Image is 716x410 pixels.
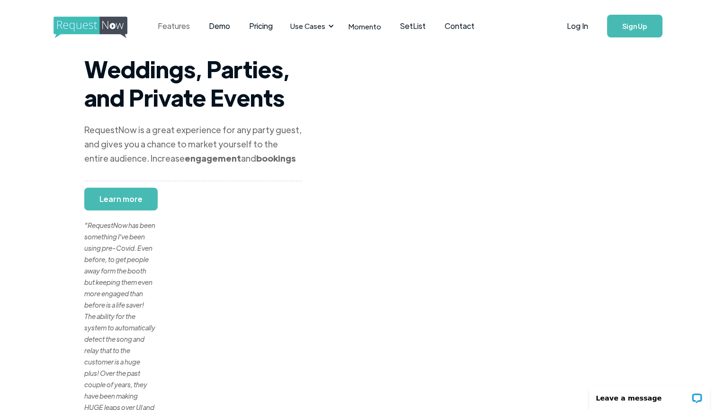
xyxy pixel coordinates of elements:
[435,11,484,41] a: Contact
[148,11,199,41] a: Features
[339,12,391,40] a: Momento
[84,54,290,112] strong: Weddings, Parties, and Private Events
[199,11,240,41] a: Demo
[54,17,125,36] a: home
[391,11,435,41] a: SetList
[54,17,145,38] img: requestnow logo
[256,153,296,164] strong: bookings
[607,15,662,37] a: Sign Up
[290,21,325,31] div: Use Cases
[84,123,302,165] div: RequestNow is a great experience for any party guest, and gives you a chance to market yourself t...
[583,380,716,410] iframe: LiveChat chat widget
[557,9,598,43] a: Log In
[185,153,241,164] strong: engagement
[84,188,158,210] a: Learn more
[285,11,337,41] div: Use Cases
[240,11,282,41] a: Pricing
